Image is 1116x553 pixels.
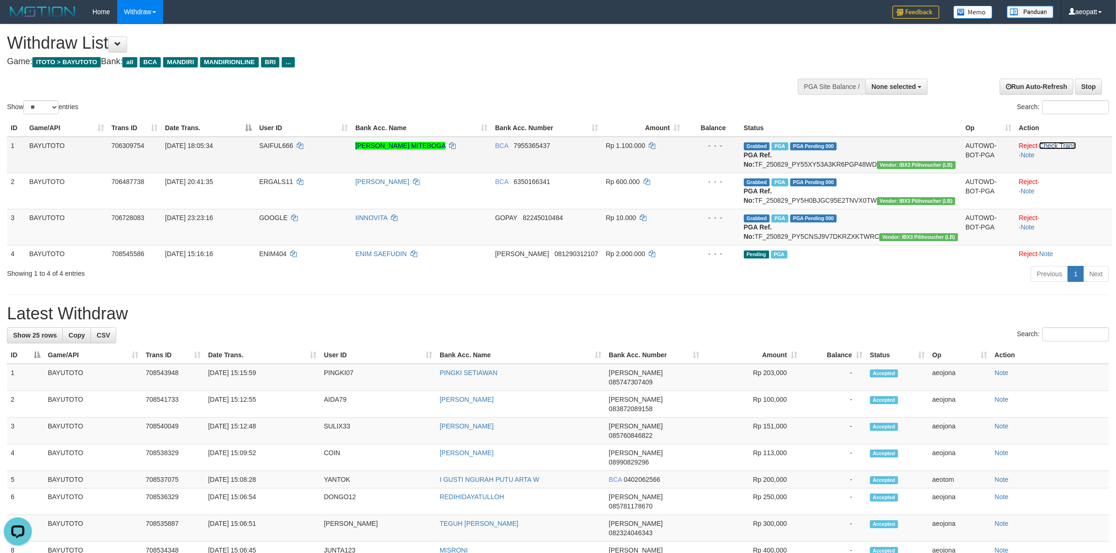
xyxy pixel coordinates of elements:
[703,444,801,471] td: Rp 113,000
[1068,266,1084,282] a: 1
[440,422,494,430] a: [PERSON_NAME]
[68,332,85,339] span: Copy
[1021,187,1035,195] a: Note
[703,347,801,364] th: Amount: activate to sort column ascending
[790,178,837,186] span: PGA Pending
[870,450,898,457] span: Accepted
[495,250,549,258] span: [PERSON_NAME]
[7,471,44,488] td: 5
[744,178,770,186] span: Grabbed
[7,119,25,137] th: ID
[801,515,866,542] td: -
[1075,79,1102,95] a: Stop
[606,178,640,185] span: Rp 600.000
[688,213,736,222] div: - - -
[7,57,734,66] h4: Game: Bank:
[995,369,1009,376] a: Note
[870,476,898,484] span: Accepted
[609,432,652,439] span: Copy 085760846822 to clipboard
[204,391,320,418] td: [DATE] 15:12:55
[112,142,144,149] span: 706309754
[7,347,44,364] th: ID: activate to sort column descending
[440,396,494,403] a: [PERSON_NAME]
[204,418,320,444] td: [DATE] 15:12:48
[1015,137,1112,173] td: · ·
[1015,173,1112,209] td: · ·
[204,364,320,391] td: [DATE] 15:15:59
[606,250,645,258] span: Rp 2.000.000
[1021,151,1035,159] a: Note
[7,100,78,114] label: Show entries
[991,347,1109,364] th: Action
[1015,209,1112,245] td: · ·
[801,488,866,515] td: -
[609,493,663,501] span: [PERSON_NAME]
[25,119,107,137] th: Game/API: activate to sort column ascending
[771,142,788,150] span: Marked by aeojona
[962,209,1015,245] td: AUTOWD-BOT-PGA
[866,347,929,364] th: Status: activate to sort column ascending
[25,209,107,245] td: BAYUTOTO
[440,476,539,483] a: I GUSTI NGURAH PUTU ARTA W
[200,57,259,67] span: MANDIRIONLINE
[7,209,25,245] td: 3
[929,471,991,488] td: aeotom
[142,391,204,418] td: 708541733
[609,502,652,510] span: Copy 085781178670 to clipboard
[877,161,956,169] span: Vendor URL: https://dashboard.q2checkout.com/secure
[870,396,898,404] span: Accepted
[1000,79,1073,95] a: Run Auto-Refresh
[44,515,142,542] td: BAYUTOTO
[684,119,740,137] th: Balance
[7,488,44,515] td: 6
[801,347,866,364] th: Balance: activate to sort column ascending
[929,364,991,391] td: aeojona
[703,418,801,444] td: Rp 151,000
[1039,142,1076,149] a: Check Trans
[25,173,107,209] td: BAYUTOTO
[609,405,652,413] span: Copy 083872089158 to clipboard
[870,369,898,377] span: Accepted
[320,488,436,515] td: DONGO12
[165,250,213,258] span: [DATE] 15:16:16
[259,142,293,149] span: SAIFUL666
[995,422,1009,430] a: Note
[606,214,637,221] span: Rp 10.000
[688,141,736,150] div: - - -
[801,471,866,488] td: -
[744,142,770,150] span: Grabbed
[703,364,801,391] td: Rp 203,000
[142,515,204,542] td: 708535887
[801,444,866,471] td: -
[440,369,497,376] a: PINGKI SETIAWAN
[7,327,63,343] a: Show 25 rows
[23,100,59,114] select: Showentries
[7,245,25,262] td: 4
[44,364,142,391] td: BAYUTOTO
[204,347,320,364] th: Date Trans.: activate to sort column ascending
[523,214,563,221] span: Copy 82245010484 to clipboard
[1015,245,1112,262] td: ·
[440,520,518,527] a: TEGUH [PERSON_NAME]
[7,265,458,278] div: Showing 1 to 4 of 4 entries
[624,476,660,483] span: Copy 0402062566 to clipboard
[953,6,993,19] img: Button%20Memo.svg
[112,178,144,185] span: 706487738
[929,488,991,515] td: aeojona
[204,444,320,471] td: [DATE] 15:09:52
[870,520,898,528] span: Accepted
[1083,266,1109,282] a: Next
[929,418,991,444] td: aeojona
[32,57,101,67] span: ITOTO > BAYUTOTO
[204,515,320,542] td: [DATE] 15:06:51
[703,488,801,515] td: Rp 250,000
[97,332,110,339] span: CSV
[1017,327,1109,341] label: Search:
[259,178,293,185] span: ERGALS11
[744,251,769,258] span: Pending
[703,471,801,488] td: Rp 200,000
[1039,250,1053,258] a: Note
[320,347,436,364] th: User ID: activate to sort column ascending
[1021,223,1035,231] a: Note
[495,178,508,185] span: BCA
